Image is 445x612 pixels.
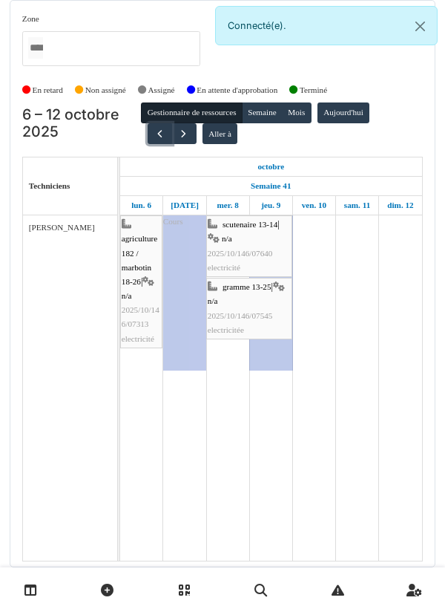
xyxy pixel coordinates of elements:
span: 2025/10/146/07640 [208,249,273,258]
span: agriculture 182 / marbotin 18-26 [122,234,157,286]
span: electricité [208,263,240,272]
button: Aller à [202,123,237,144]
a: 7 octobre 2025 [167,196,202,215]
input: Tous [28,37,43,59]
button: Aujourd'hui [317,102,369,123]
label: En attente d'approbation [197,84,277,97]
a: 9 octobre 2025 [257,196,284,215]
a: 11 octobre 2025 [340,196,374,215]
span: electricité [122,334,154,343]
a: 6 octobre 2025 [254,157,288,176]
label: Zone [22,13,39,25]
label: En retard [33,84,63,97]
div: Connecté(e). [215,6,438,45]
span: 2025/10/146/07313 [122,305,159,328]
span: n/a [208,296,218,305]
span: 2025/10/146/07545 [208,311,273,320]
div: | [208,218,291,275]
span: gramme 13-25 [222,282,271,291]
span: Cours [163,217,183,226]
span: n/a [222,234,232,243]
label: Assigné [148,84,175,97]
span: electricitée [208,325,244,334]
button: Suivant [171,123,196,145]
h2: 6 – 12 octobre 2025 [22,106,142,141]
button: Semaine [242,102,283,123]
a: Semaine 41 [247,177,294,195]
a: 8 octobre 2025 [213,196,242,215]
a: 6 octobre 2025 [128,196,155,215]
button: Précédent [148,123,172,145]
a: 12 octobre 2025 [383,196,417,215]
label: Terminé [300,84,327,97]
div: | [208,280,291,337]
span: scutenaire 13-14 [222,220,277,229]
button: Close [403,7,437,46]
a: 10 octobre 2025 [298,196,331,215]
div: | [122,218,161,346]
label: Non assigné [85,84,126,97]
span: Techniciens [29,181,70,190]
button: Mois [282,102,311,123]
button: Gestionnaire de ressources [141,102,242,123]
span: [PERSON_NAME] [29,223,95,232]
span: n/a [122,291,132,300]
